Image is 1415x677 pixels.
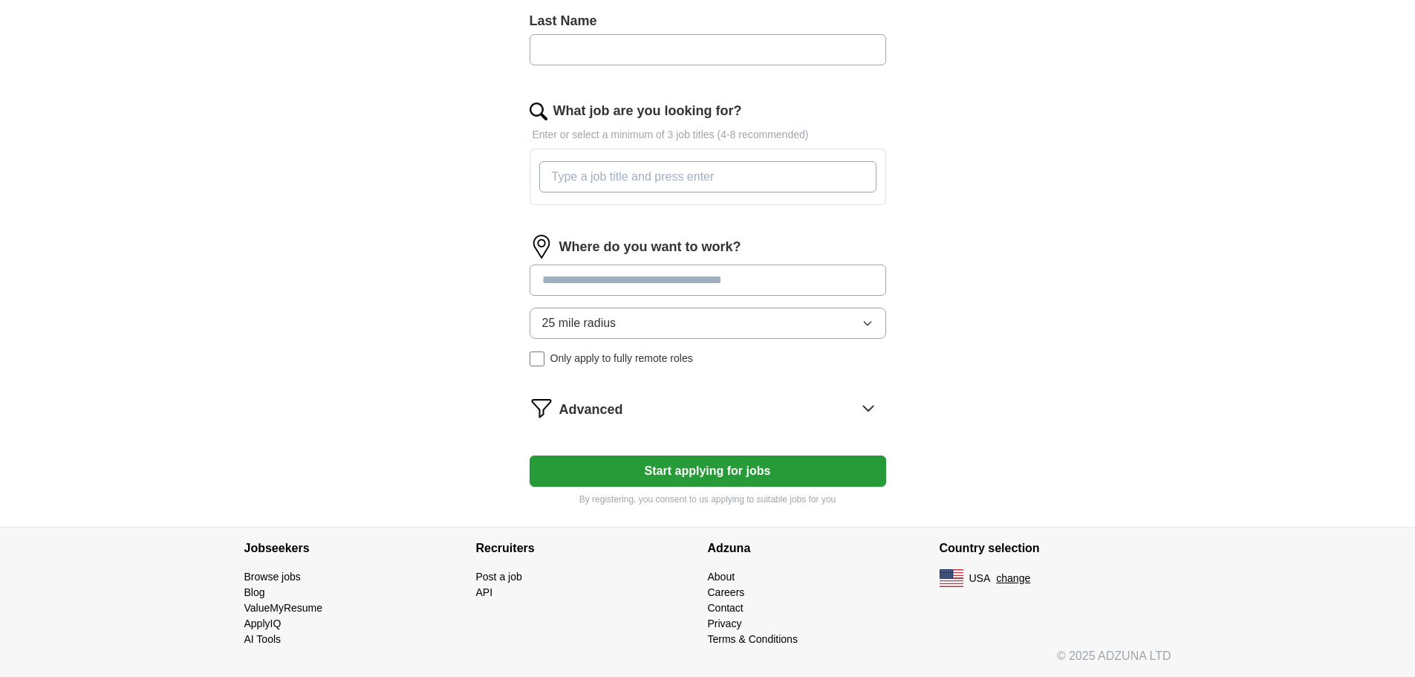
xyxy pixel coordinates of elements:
[530,235,553,259] img: location.png
[969,571,991,586] span: USA
[708,618,742,629] a: Privacy
[708,586,745,598] a: Careers
[559,400,623,420] span: Advanced
[530,308,886,339] button: 25 mile radius
[530,493,886,506] p: By registering, you consent to us applying to suitable jobs for you
[996,571,1030,586] button: change
[542,314,617,332] span: 25 mile radius
[530,456,886,487] button: Start applying for jobs
[530,11,886,31] label: Last Name
[476,586,493,598] a: API
[244,586,265,598] a: Blog
[550,351,693,366] span: Only apply to fully remote roles
[530,352,544,366] input: Only apply to fully remote roles
[232,647,1183,677] div: © 2025 ADZUNA LTD
[244,571,301,583] a: Browse jobs
[244,618,282,629] a: ApplyIQ
[708,633,798,645] a: Terms & Conditions
[539,161,876,192] input: Type a job title and press enter
[940,528,1171,569] h4: Country selection
[244,633,282,645] a: AI Tools
[530,103,547,120] img: search.png
[530,127,886,143] p: Enter or select a minimum of 3 job titles (4-8 recommended)
[553,101,742,121] label: What job are you looking for?
[940,569,963,587] img: US flag
[708,602,744,614] a: Contact
[530,396,553,420] img: filter
[708,571,735,583] a: About
[476,571,522,583] a: Post a job
[244,602,323,614] a: ValueMyResume
[559,237,741,257] label: Where do you want to work?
